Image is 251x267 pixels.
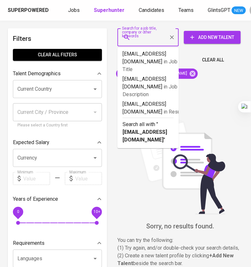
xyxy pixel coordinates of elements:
p: Talent Demographics [13,70,61,78]
p: [EMAIL_ADDRESS][DOMAIN_NAME] [123,50,174,73]
span: in Resume [164,109,187,115]
button: Open [91,85,100,94]
p: Requirements [13,239,45,247]
p: Expected Salary [13,139,49,146]
p: You can try the following : [117,236,243,244]
div: Expected Salary [13,136,102,149]
span: GlintsGPT [208,7,230,13]
span: [EMAIL_ADDRESS][DOMAIN_NAME] [116,70,191,77]
b: Superhunter [94,7,125,13]
div: Superpowered [8,7,49,14]
a: Jobs [68,6,81,14]
span: Candidates [139,7,164,13]
button: Open [91,254,100,263]
p: Search all with " " [123,121,174,144]
a: Superpowered [8,7,50,14]
span: Add New Talent [189,33,236,41]
div: [EMAIL_ADDRESS][DOMAIN_NAME] [116,69,198,79]
button: Open [91,153,100,162]
button: Clear All [199,54,226,66]
b: [EMAIL_ADDRESS][DOMAIN_NAME] [123,129,167,143]
span: NEW [232,7,246,14]
button: Clear All filters [13,49,102,61]
span: Teams [178,7,194,13]
div: Years of Experience [13,193,102,206]
p: Please select a Country first [17,122,97,129]
b: + Add New Talent [117,253,234,266]
span: 10+ [93,210,100,214]
span: 0 [17,210,19,214]
span: Clear All filters [18,51,97,59]
a: Superhunter [94,6,126,14]
input: Value [23,172,50,185]
p: (1) Try again, and/or double-check your search details, [117,244,243,252]
div: Requirements [13,237,102,250]
h6: Filters [13,33,102,44]
p: [EMAIL_ADDRESS][DOMAIN_NAME] [123,75,174,98]
a: Candidates [139,6,166,14]
input: Value [75,172,102,185]
div: Talent Demographics [13,67,102,80]
h6: Sorry, no results found. [117,221,243,231]
p: Years of Experience [13,195,58,203]
a: Teams [178,6,195,14]
p: [EMAIL_ADDRESS][DOMAIN_NAME] [123,100,174,116]
button: Clear [167,33,176,42]
button: Add New Talent [184,31,241,44]
span: Clear All [202,56,224,64]
img: file_searching.svg [132,118,229,214]
a: GlintsGPT NEW [208,6,246,14]
span: Jobs [68,7,80,13]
